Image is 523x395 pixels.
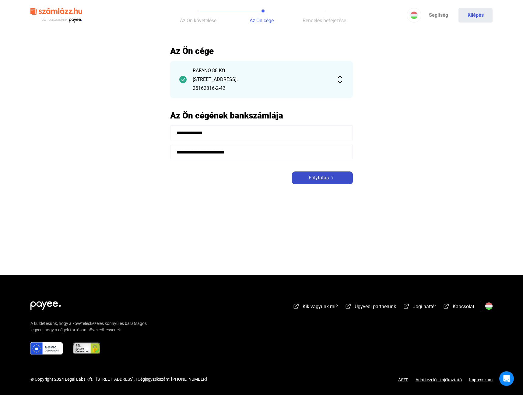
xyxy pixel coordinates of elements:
[193,76,330,83] div: [STREET_ADDRESS].
[170,46,353,56] h2: Az Ön cége
[303,304,338,309] span: Kik vagyunk mi?
[413,304,436,309] span: Jogi háttér
[443,303,450,309] img: external-link-white
[293,305,338,310] a: external-link-whiteKik vagyunk mi?
[293,303,300,309] img: external-link-white
[410,12,418,19] img: HU
[407,8,421,23] button: HU
[403,303,410,309] img: external-link-white
[292,171,353,184] button: Folytatásarrow-right-white
[355,304,396,309] span: Ügyvédi partnerünk
[408,377,469,382] a: Adatkezelési tájékoztató
[309,174,329,182] span: Folytatás
[443,305,474,310] a: external-link-whiteKapcsolat
[170,110,353,121] h2: Az Ön cégének bankszámlája
[193,67,330,74] div: RAFANO 88 Kft.
[453,304,474,309] span: Kapcsolat
[345,305,396,310] a: external-link-whiteÜgyvédi partnerünk
[30,5,82,25] img: szamlazzhu-logo
[193,85,330,92] div: 25162316-2-42
[403,305,436,310] a: external-link-whiteJogi háttér
[179,76,187,83] img: checkmark-darker-green-circle
[250,18,274,23] span: Az Ön cége
[398,377,408,382] a: ÁSZF
[469,377,493,382] a: Impresszum
[303,18,346,23] span: Rendelés befejezése
[72,342,101,354] img: ssl
[345,303,352,309] img: external-link-white
[499,371,514,386] div: Open Intercom Messenger
[329,176,336,179] img: arrow-right-white
[30,298,61,310] img: white-payee-white-dot.svg
[421,8,455,23] a: Segítség
[30,376,207,383] div: © Copyright 2024 Legal Labs Kft. | [STREET_ADDRESS]. | Cégjegyzékszám: [PHONE_NUMBER]
[30,342,63,354] img: gdpr
[180,18,218,23] span: Az Ön követelései
[458,8,493,23] button: Kilépés
[336,76,344,83] img: expand
[485,302,493,310] img: HU.svg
